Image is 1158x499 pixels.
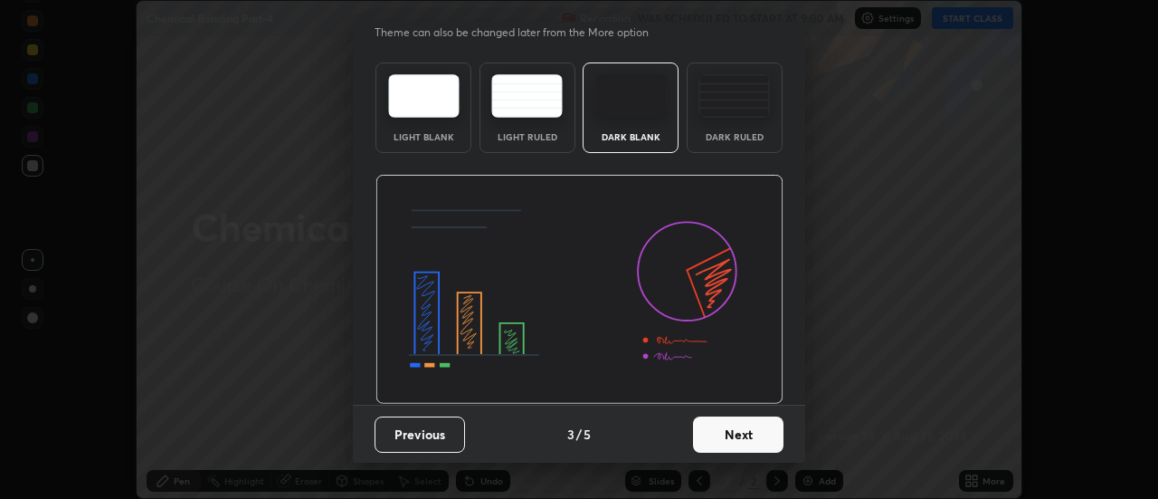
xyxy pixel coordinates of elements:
img: lightRuledTheme.5fabf969.svg [491,74,563,118]
div: Dark Ruled [698,132,771,141]
h4: 5 [584,425,591,444]
div: Light Blank [387,132,460,141]
img: darkTheme.f0cc69e5.svg [595,74,667,118]
img: darkThemeBanner.d06ce4a2.svg [375,175,783,405]
button: Previous [375,417,465,453]
p: Theme can also be changed later from the More option [375,24,668,41]
div: Light Ruled [491,132,564,141]
h4: 3 [567,425,574,444]
div: Dark Blank [594,132,667,141]
img: lightTheme.e5ed3b09.svg [388,74,460,118]
h4: / [576,425,582,444]
img: darkRuledTheme.de295e13.svg [698,74,770,118]
button: Next [693,417,783,453]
